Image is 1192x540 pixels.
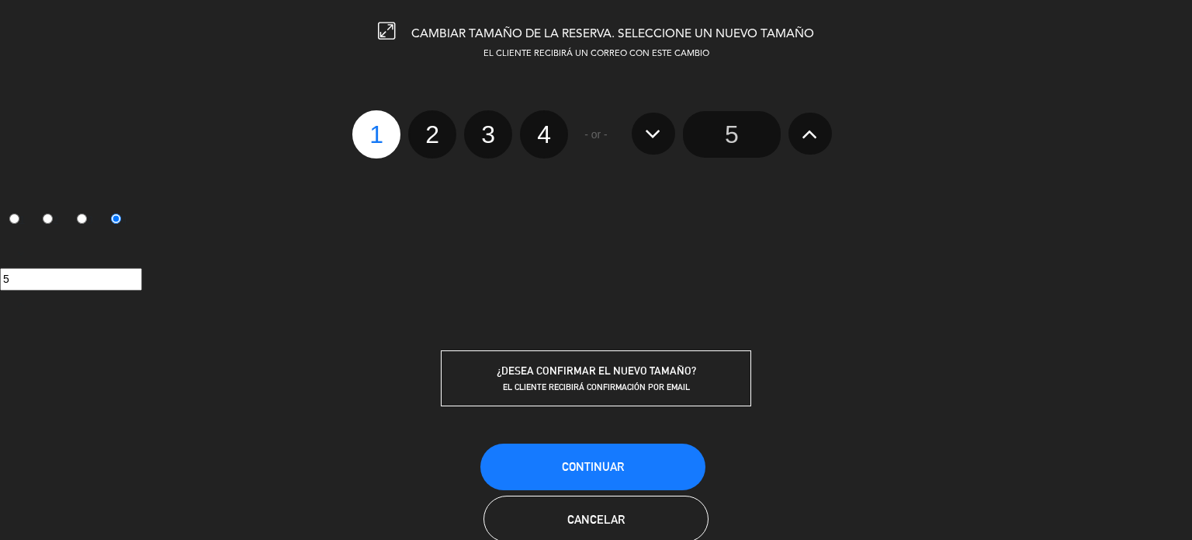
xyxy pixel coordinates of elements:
[584,126,608,144] span: - or -
[34,207,68,234] label: 2
[43,214,53,224] input: 2
[68,207,102,234] label: 3
[562,460,624,473] span: Continuar
[464,110,512,159] label: 3
[411,28,814,40] span: CAMBIAR TAMAÑO DE LA RESERVA. SELECCIONE UN NUEVO TAMAÑO
[480,444,705,490] button: Continuar
[408,110,456,159] label: 2
[503,381,690,392] span: EL CLIENTE RECIBIRÁ CONFIRMACIÓN POR EMAIL
[520,110,568,159] label: 4
[567,513,625,526] span: Cancelar
[483,50,709,58] span: EL CLIENTE RECIBIRÁ UN CORREO CON ESTE CAMBIO
[497,364,696,377] span: ¿DESEA CONFIRMAR EL NUEVO TAMAÑO?
[9,214,19,224] input: 1
[77,214,87,224] input: 3
[352,110,400,159] label: 1
[102,207,136,234] label: 4
[111,214,121,224] input: 4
